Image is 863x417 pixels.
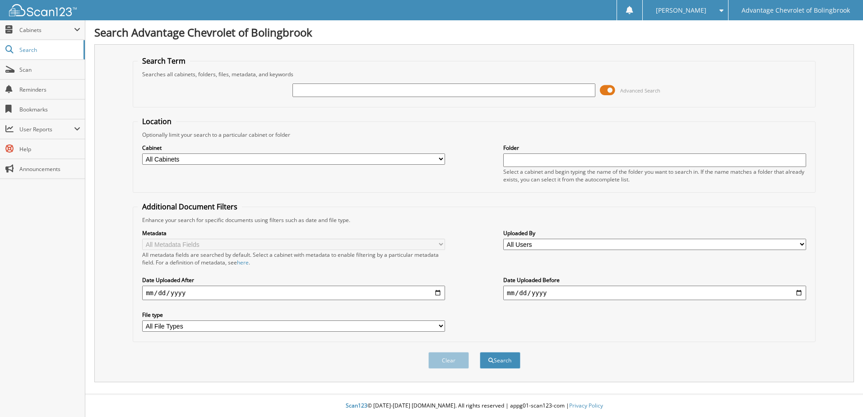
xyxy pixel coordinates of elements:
[620,87,660,94] span: Advanced Search
[428,352,469,369] button: Clear
[742,8,850,13] span: Advantage Chevrolet of Bolingbrook
[138,131,811,139] div: Optionally limit your search to a particular cabinet or folder
[142,229,445,237] label: Metadata
[480,352,520,369] button: Search
[569,402,603,409] a: Privacy Policy
[503,168,806,183] div: Select a cabinet and begin typing the name of the folder you want to search in. If the name match...
[656,8,706,13] span: [PERSON_NAME]
[138,116,176,126] legend: Location
[138,56,190,66] legend: Search Term
[346,402,367,409] span: Scan123
[19,145,80,153] span: Help
[85,395,863,417] div: © [DATE]-[DATE] [DOMAIN_NAME]. All rights reserved | appg01-scan123-com |
[94,25,854,40] h1: Search Advantage Chevrolet of Bolingbrook
[19,165,80,173] span: Announcements
[19,66,80,74] span: Scan
[237,259,249,266] a: here
[503,286,806,300] input: end
[503,276,806,284] label: Date Uploaded Before
[19,106,80,113] span: Bookmarks
[138,202,242,212] legend: Additional Document Filters
[19,125,74,133] span: User Reports
[142,286,445,300] input: start
[19,26,74,34] span: Cabinets
[142,276,445,284] label: Date Uploaded After
[142,311,445,319] label: File type
[138,70,811,78] div: Searches all cabinets, folders, files, metadata, and keywords
[19,46,79,54] span: Search
[9,4,77,16] img: scan123-logo-white.svg
[138,216,811,224] div: Enhance your search for specific documents using filters such as date and file type.
[503,144,806,152] label: Folder
[142,144,445,152] label: Cabinet
[142,251,445,266] div: All metadata fields are searched by default. Select a cabinet with metadata to enable filtering b...
[503,229,806,237] label: Uploaded By
[19,86,80,93] span: Reminders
